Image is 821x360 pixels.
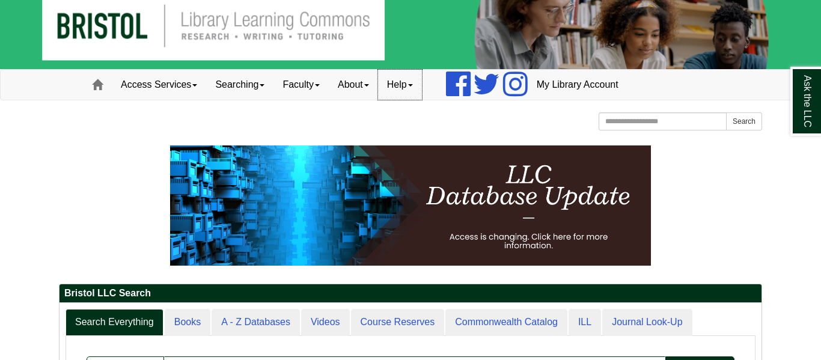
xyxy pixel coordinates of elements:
[445,309,567,336] a: Commonwealth Catalog
[569,309,601,336] a: ILL
[165,309,210,336] a: Books
[528,70,627,100] a: My Library Account
[60,284,761,303] h2: Bristol LLC Search
[273,70,329,100] a: Faculty
[378,70,422,100] a: Help
[329,70,378,100] a: About
[351,309,445,336] a: Course Reserves
[112,70,206,100] a: Access Services
[602,309,692,336] a: Journal Look-Up
[212,309,300,336] a: A - Z Databases
[301,309,350,336] a: Videos
[206,70,273,100] a: Searching
[726,112,762,130] button: Search
[170,145,651,266] img: HTML tutorial
[66,309,163,336] a: Search Everything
